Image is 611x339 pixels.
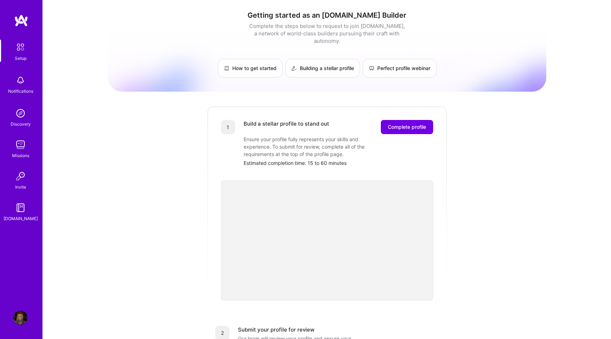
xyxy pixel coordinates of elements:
[15,54,27,62] div: Setup
[13,201,28,215] img: guide book
[248,22,407,45] div: Complete the steps below to request to join [DOMAIN_NAME], a network of world-class builders purs...
[291,65,297,71] img: Building a stellar profile
[221,180,433,300] iframe: video
[244,120,329,134] div: Build a stellar profile to stand out
[108,11,546,19] h1: Getting started as an [DOMAIN_NAME] Builder
[13,40,28,54] img: setup
[244,136,385,158] div: Ensure your profile fully represents your skills and experience. To submit for review, complete a...
[369,65,374,71] img: Perfect profile webinar
[11,120,31,128] div: Discovery
[244,159,433,167] div: Estimated completion time: 15 to 60 minutes
[13,311,28,325] img: User Avatar
[15,183,26,191] div: Invite
[363,59,436,77] a: Perfect profile webinar
[12,152,29,159] div: Missions
[13,138,28,152] img: teamwork
[238,326,314,333] div: Submit your profile for review
[221,120,235,134] div: 1
[13,73,28,87] img: bell
[388,123,426,131] span: Complete profile
[14,14,28,27] img: logo
[285,59,360,77] a: Building a stellar profile
[224,65,229,71] img: How to get started
[13,106,28,120] img: discovery
[4,215,38,222] div: [DOMAIN_NAME]
[8,87,33,95] div: Notifications
[218,59,283,77] a: How to get started
[13,169,28,183] img: Invite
